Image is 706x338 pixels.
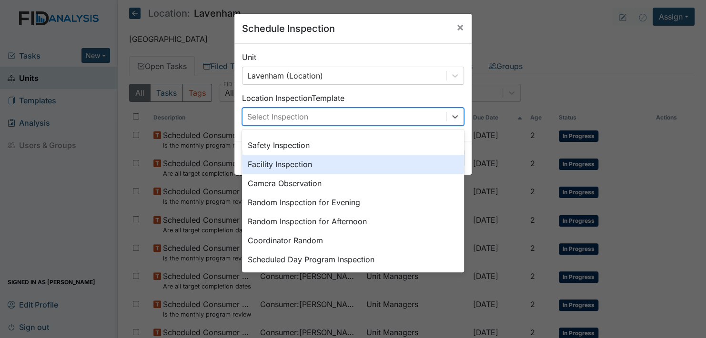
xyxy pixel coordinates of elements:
[242,193,464,212] div: Random Inspection for Evening
[242,51,256,63] label: Unit
[242,155,464,174] div: Facility Inspection
[449,14,472,40] button: Close
[247,111,308,122] div: Select Inspection
[456,20,464,34] span: ×
[242,231,464,250] div: Coordinator Random
[242,174,464,193] div: Camera Observation
[242,21,335,36] h5: Schedule Inspection
[242,92,344,104] label: Location Inspection Template
[242,212,464,231] div: Random Inspection for Afternoon
[242,136,464,155] div: Safety Inspection
[242,269,464,288] div: Random Day Program Inspection
[247,70,323,81] div: Lavenham (Location)
[242,250,464,269] div: Scheduled Day Program Inspection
